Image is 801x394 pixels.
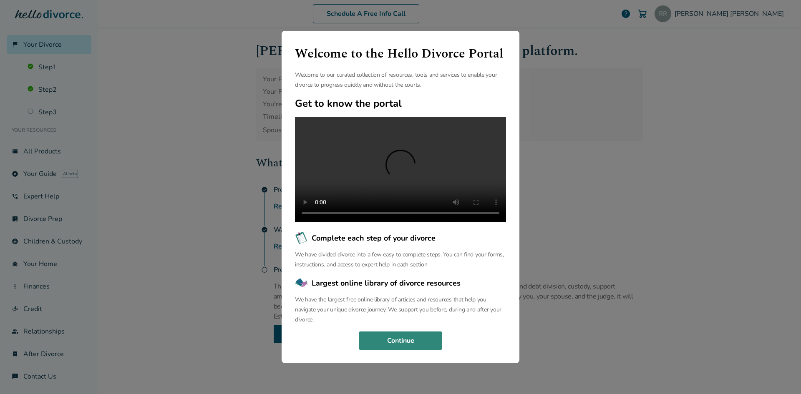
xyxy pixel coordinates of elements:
iframe: Chat Widget [759,354,801,394]
p: We have the largest free online library of articles and resources that help you navigate your uni... [295,295,506,325]
p: Welcome to our curated collection of resources, tools and services to enable your divorce to prog... [295,70,506,90]
h1: Welcome to the Hello Divorce Portal [295,44,506,63]
span: Largest online library of divorce resources [312,278,461,289]
img: Complete each step of your divorce [295,231,308,245]
img: Largest online library of divorce resources [295,276,308,290]
p: We have divided divorce into a few easy to complete steps. You can find your forms, instructions,... [295,250,506,270]
span: Complete each step of your divorce [312,233,436,243]
button: Continue [359,331,442,350]
h2: Get to know the portal [295,97,506,110]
